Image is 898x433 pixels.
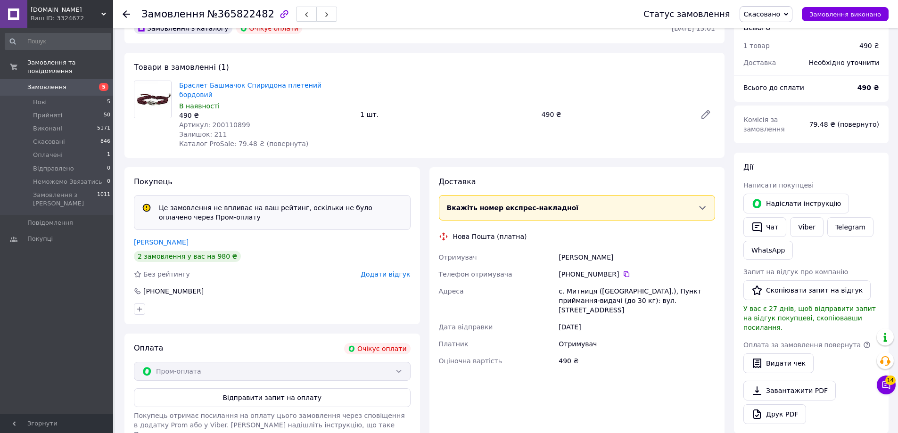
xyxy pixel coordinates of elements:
[743,280,871,300] button: Скопіювати запит на відгук
[672,25,715,32] time: [DATE] 13:01
[439,177,476,186] span: Доставка
[107,98,110,106] span: 5
[134,388,411,407] button: Відправити запит на оплату
[361,270,410,278] span: Додати відгук
[141,8,205,20] span: Замовлення
[557,319,717,335] div: [DATE]
[743,181,814,189] span: Написати покупцеві
[743,194,849,213] button: Надіслати інструкцію
[107,164,110,173] span: 0
[236,23,303,34] div: Очікує оплати
[538,108,692,121] div: 490 ₴
[743,268,848,276] span: Запит на відгук про компанію
[143,270,190,278] span: Без рейтингу
[134,238,189,246] a: [PERSON_NAME]
[33,178,102,186] span: Неможемо Звязатись
[559,270,715,279] div: [PHONE_NUMBER]
[107,151,110,159] span: 1
[803,52,885,73] div: Необхідно уточнити
[743,241,793,260] a: WhatsApp
[179,140,308,147] span: Каталог ProSale: 79.48 ₴ (повернута)
[179,82,321,98] a: Браслет Башмачок Спиридона плетений бордовий
[743,341,861,349] span: Оплата за замовлення повернута
[33,164,74,173] span: Відправлено
[743,353,814,373] button: Видати чек
[33,111,62,120] span: Прийняті
[99,83,108,91] span: 5
[696,105,715,124] a: Редагувати
[743,381,836,400] a: Завантажити PDF
[134,81,171,118] img: Браслет Башмачок Спиридона плетений бордовий
[33,138,65,146] span: Скасовані
[744,10,781,18] span: Скасовано
[123,9,130,19] div: Повернутися назад
[100,138,110,146] span: 846
[743,42,770,49] span: 1 товар
[33,151,63,159] span: Оплачені
[439,357,502,365] span: Оціночна вартість
[743,163,753,172] span: Дії
[439,270,512,278] span: Телефон отримувача
[31,6,101,14] span: Mido.com.ua
[5,33,111,50] input: Пошук
[179,102,220,110] span: В наявності
[33,191,97,208] span: Замовлення з [PERSON_NAME]
[207,8,274,20] span: №365822482
[809,121,879,128] span: 79.48 ₴ (повернуто)
[557,335,717,352] div: Отримувач
[557,249,717,266] div: [PERSON_NAME]
[743,84,804,91] span: Всього до сплати
[97,124,110,133] span: 5171
[134,343,163,352] span: Оплата
[179,111,353,120] div: 490 ₴
[743,404,806,424] a: Друк PDF
[155,203,406,222] div: Це замовлення не впливає на ваш рейтинг, оскільки не було оплачено через Пром-оплату
[885,376,896,385] span: 14
[557,352,717,369] div: 490 ₴
[107,178,110,186] span: 0
[877,376,896,394] button: Чат з покупцем14
[179,121,250,129] span: Артикул: 200110899
[809,11,881,18] span: Замовлення виконано
[134,23,232,34] div: Замовлення з каталогу
[27,219,73,227] span: Повідомлення
[802,7,889,21] button: Замовлення виконано
[179,131,227,138] span: Залишок: 211
[27,235,53,243] span: Покупці
[134,177,173,186] span: Покупець
[439,287,464,295] span: Адреса
[356,108,537,121] div: 1 шт.
[31,14,113,23] div: Ваш ID: 3324672
[743,305,876,331] span: У вас є 27 днів, щоб відправити запит на відгук покупцеві, скопіювавши посилання.
[827,217,873,237] a: Telegram
[643,9,730,19] div: Статус замовлення
[97,191,110,208] span: 1011
[134,251,241,262] div: 2 замовлення у вас на 980 ₴
[439,323,493,331] span: Дата відправки
[743,217,786,237] button: Чат
[27,58,113,75] span: Замовлення та повідомлення
[451,232,529,241] div: Нова Пошта (платна)
[104,111,110,120] span: 50
[33,124,62,133] span: Виконані
[743,116,785,133] span: Комісія за замовлення
[439,340,469,348] span: Платник
[27,83,66,91] span: Замовлення
[142,286,205,296] div: [PHONE_NUMBER]
[447,204,579,212] span: Вкажіть номер експрес-накладної
[134,63,229,72] span: Товари в замовленні (1)
[790,217,823,237] a: Viber
[33,98,47,106] span: Нові
[439,253,477,261] span: Отримувач
[743,59,776,66] span: Доставка
[857,84,879,91] b: 490 ₴
[557,283,717,319] div: с. Митниця ([GEOGRAPHIC_DATA].), Пункт приймання-видачі (до 30 кг): вул. [STREET_ADDRESS]
[859,41,879,50] div: 490 ₴
[344,343,411,354] div: Очікує оплати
